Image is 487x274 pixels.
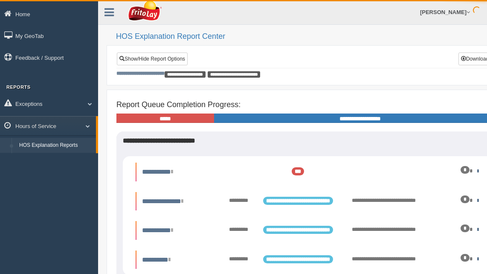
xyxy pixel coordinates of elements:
li: Expand [136,251,487,269]
li: Expand [136,192,487,211]
a: Show/Hide Report Options [117,52,188,65]
li: Expand [136,163,487,181]
h2: HOS Explanation Report Center [116,32,478,41]
a: HOS Violation Audit Reports [15,153,96,168]
li: Expand [136,221,487,240]
a: HOS Explanation Reports [15,138,96,153]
